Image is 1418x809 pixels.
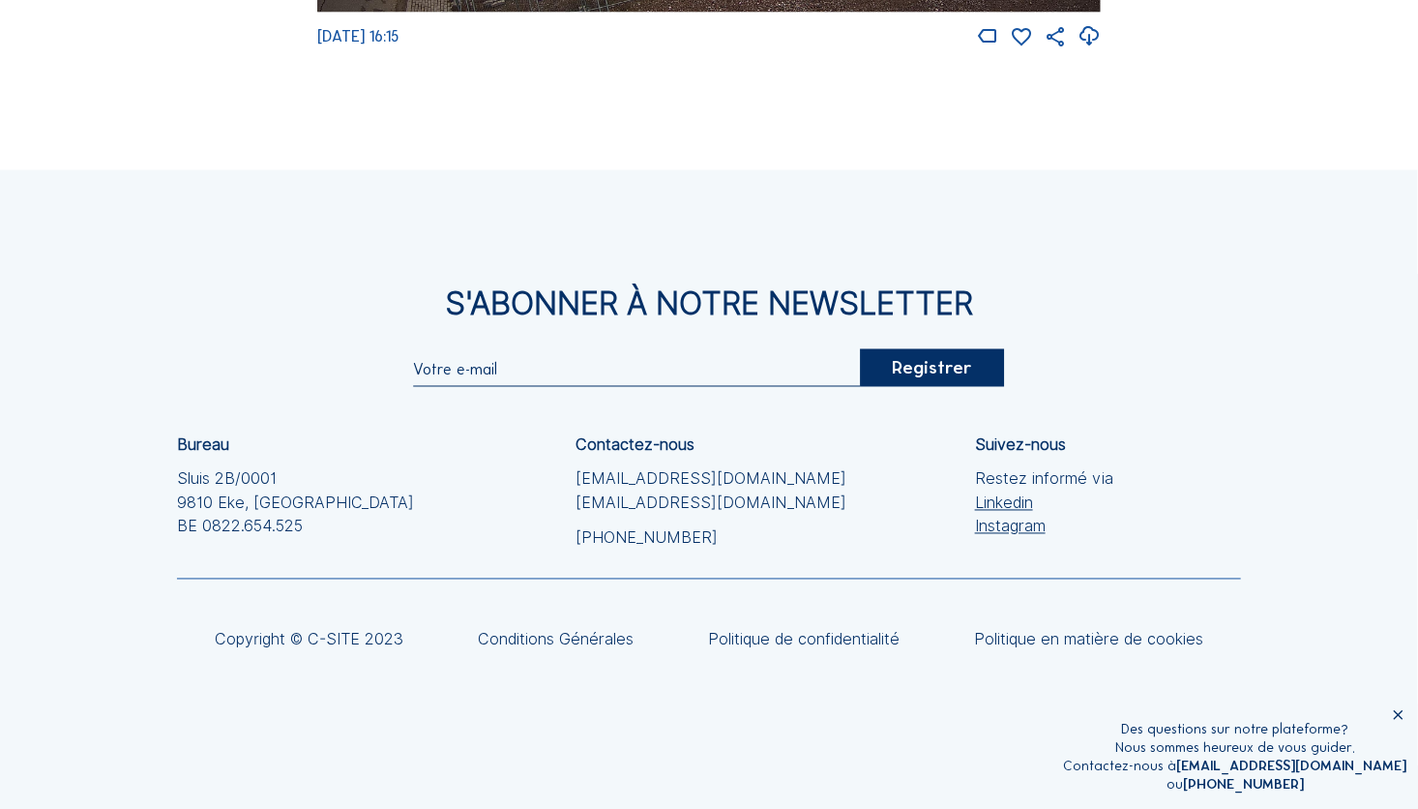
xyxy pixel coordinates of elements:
[413,361,860,379] input: Votre e-mail
[975,467,1113,538] div: Restez informé via
[576,492,847,515] a: [EMAIL_ADDRESS][DOMAIN_NAME]
[708,632,900,647] a: Politique de confidentialité
[1064,738,1407,757] div: Nous sommes heureux de vous guider.
[177,437,229,453] div: Bureau
[215,632,403,647] div: Copyright © C-SITE 2023
[1064,720,1407,738] div: Des questions sur notre plateforme?
[576,467,847,491] a: [EMAIL_ADDRESS][DOMAIN_NAME]
[317,27,399,45] span: [DATE] 16:15
[860,349,1005,387] div: Registrer
[177,288,1241,319] div: S'Abonner à notre newsletter
[975,437,1066,453] div: Suivez-nous
[478,632,634,647] a: Conditions Générales
[177,467,414,538] div: Sluis 2B/0001 9810 Eke, [GEOGRAPHIC_DATA] BE 0822.654.525
[1183,775,1304,793] a: [PHONE_NUMBER]
[975,492,1113,515] a: Linkedin
[975,515,1113,538] a: Instagram
[1064,757,1407,775] div: Contactez-nous à
[576,437,695,453] div: Contactez-nous
[1177,757,1407,774] a: [EMAIL_ADDRESS][DOMAIN_NAME]
[974,632,1203,647] a: Politique en matière de cookies
[576,526,847,550] a: [PHONE_NUMBER]
[1064,775,1407,794] div: ou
